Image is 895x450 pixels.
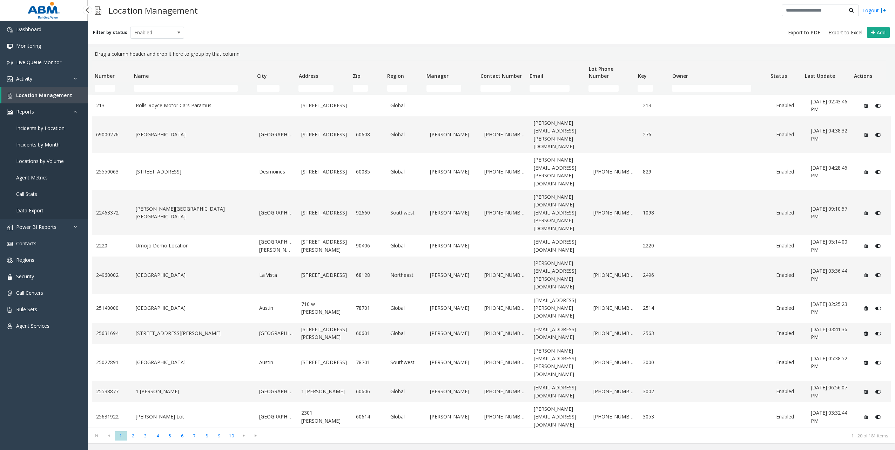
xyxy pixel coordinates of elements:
[593,271,634,279] a: [PHONE_NUMBER]
[16,322,49,329] span: Agent Services
[593,329,634,337] a: [PHONE_NUMBER]
[301,271,347,279] a: [STREET_ADDRESS]
[872,240,884,252] button: Disable
[136,304,251,312] a: [GEOGRAPHIC_DATA]
[877,29,886,36] span: Add
[96,304,127,312] a: 25140000
[534,405,585,429] a: [PERSON_NAME][EMAIL_ADDRESS][DOMAIN_NAME]
[16,42,41,49] span: Monitoring
[301,300,347,316] a: 710 w [PERSON_NAME]
[872,328,884,339] button: Disable
[643,304,669,312] a: 2514
[136,271,251,279] a: [GEOGRAPHIC_DATA]
[776,168,802,176] a: Enabled
[96,329,127,337] a: 25631694
[301,359,347,366] a: [STREET_ADDRESS]
[480,73,522,79] span: Contact Number
[534,326,585,341] a: [EMAIL_ADDRESS][DOMAIN_NAME]
[239,433,248,438] span: Go to the next page
[225,431,237,441] span: Page 10
[826,28,865,37] button: Export to Excel
[811,300,852,316] a: [DATE] 02:25:23 PM
[872,166,884,178] button: Disable
[534,296,585,320] a: [EMAIL_ADDRESS][PERSON_NAME][DOMAIN_NAME]
[430,168,476,176] a: [PERSON_NAME]
[430,271,476,279] a: [PERSON_NAME]
[259,359,293,366] a: Austin
[480,85,511,92] input: Contact Number Filter
[7,291,13,296] img: 'icon'
[301,409,347,425] a: 2301 [PERSON_NAME]
[131,82,254,95] td: Name Filter
[384,82,424,95] td: Region Filter
[860,129,872,141] button: Delete
[356,388,382,395] a: 60606
[811,205,847,220] span: [DATE] 09:10:57 PM
[593,168,634,176] a: [PHONE_NUMBER]
[237,431,250,441] span: Go to the next page
[152,431,164,441] span: Page 4
[534,347,585,379] a: [PERSON_NAME][EMAIL_ADDRESS][PERSON_NAME][DOMAIN_NAME]
[811,267,852,283] a: [DATE] 03:36:44 PM
[860,166,872,178] button: Delete
[16,59,61,66] span: Live Queue Monitor
[390,242,422,250] a: Global
[164,431,176,441] span: Page 5
[860,328,872,339] button: Delete
[7,109,13,115] img: 'icon'
[672,85,751,92] input: Owner Filter
[860,411,872,423] button: Delete
[16,289,43,296] span: Call Centers
[356,413,382,421] a: 60614
[860,302,872,314] button: Delete
[530,73,543,79] span: Email
[484,209,525,217] a: [PHONE_NUMBER]
[586,82,635,95] td: Lot Phone Number Filter
[96,271,127,279] a: 24960002
[136,102,251,109] a: Rolls-Royce Motor Cars Paramus
[776,102,802,109] a: Enabled
[776,131,802,138] a: Enabled
[136,205,251,221] a: [PERSON_NAME][GEOGRAPHIC_DATA] [GEOGRAPHIC_DATA]
[95,2,101,19] img: pageIcon
[872,386,884,397] button: Disable
[301,238,347,254] a: [STREET_ADDRESS][PERSON_NAME]
[860,100,872,111] button: Delete
[593,304,634,312] a: [PHONE_NUMBER]
[390,271,422,279] a: Northeast
[96,131,127,138] a: 69000276
[127,431,139,441] span: Page 2
[430,413,476,421] a: [PERSON_NAME]
[136,242,251,250] a: Umojo Demo Location
[534,238,585,254] a: [EMAIL_ADDRESS][DOMAIN_NAME]
[851,61,886,82] th: Actions
[390,329,422,337] a: Global
[356,329,382,337] a: 60601
[88,61,895,428] div: Data table
[811,127,847,142] span: [DATE] 04:38:32 PM
[484,413,525,421] a: [PHONE_NUMBER]
[93,29,127,36] label: Filter by status
[96,388,127,395] a: 25538877
[390,168,422,176] a: Global
[16,108,34,115] span: Reports
[811,238,852,254] a: [DATE] 05:14:00 PM
[776,413,802,421] a: Enabled
[95,85,115,92] input: Number Filter
[802,82,851,95] td: Last Update Filter
[811,238,847,253] span: [DATE] 05:14:00 PM
[430,388,476,395] a: [PERSON_NAME]
[301,388,347,395] a: 1 [PERSON_NAME]
[851,82,886,95] td: Actions Filter
[424,82,478,95] td: Manager Filter
[356,209,382,217] a: 92660
[530,85,570,92] input: Email Filter
[426,85,462,92] input: Manager Filter
[136,359,251,366] a: [GEOGRAPHIC_DATA]
[16,207,43,214] span: Data Export
[96,242,127,250] a: 2220
[811,205,852,221] a: [DATE] 09:10:57 PM
[872,270,884,281] button: Disable
[776,271,802,279] a: Enabled
[356,359,382,366] a: 78701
